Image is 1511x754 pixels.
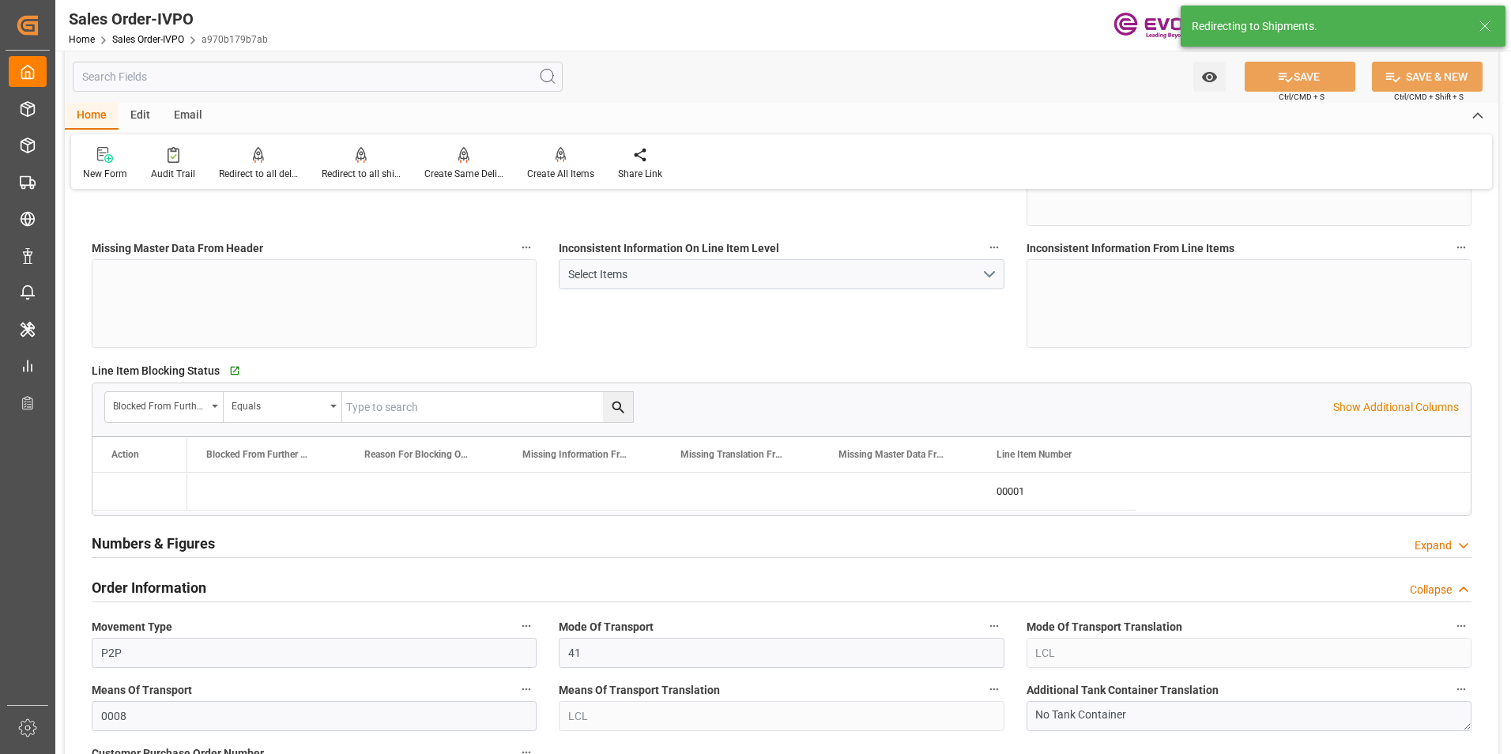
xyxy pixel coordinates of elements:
[112,34,184,45] a: Sales Order-IVPO
[1113,12,1216,40] img: Evonik-brand-mark-Deep-Purple-RGB.jpeg_1700498283.jpeg
[559,682,720,699] span: Means Of Transport Translation
[1245,62,1355,92] button: SAVE
[92,363,220,379] span: Line Item Blocking Status
[984,616,1004,636] button: Mode Of Transport
[1027,240,1234,257] span: Inconsistent Information From Line Items
[187,473,1136,511] div: Press SPACE to select this row.
[92,682,192,699] span: Means Of Transport
[1451,679,1471,699] button: Additional Tank Container Translation
[516,679,537,699] button: Means Of Transport
[1193,62,1226,92] button: open menu
[1192,18,1464,35] div: Redirecting to Shipments.
[516,237,537,258] button: Missing Master Data From Header
[1279,91,1324,103] span: Ctrl/CMD + S
[65,103,119,130] div: Home
[92,577,206,598] h2: Order Information
[838,449,944,460] span: Missing Master Data From SAP
[1333,399,1459,416] p: Show Additional Columns
[364,449,470,460] span: Reason For Blocking On This Line Item
[603,392,633,422] button: search button
[1451,616,1471,636] button: Mode Of Transport Translation
[997,449,1072,460] span: Line Item Number
[119,103,162,130] div: Edit
[559,259,1004,289] button: open menu
[1027,701,1471,731] textarea: No Tank Container
[1027,619,1182,635] span: Mode Of Transport Translation
[568,266,982,283] div: Select Items
[1027,682,1219,699] span: Additional Tank Container Translation
[92,533,215,554] h2: Numbers & Figures
[516,616,537,636] button: Movement Type
[162,103,214,130] div: Email
[680,449,786,460] span: Missing Translation From Master Data
[342,392,633,422] input: Type to search
[522,449,628,460] span: Missing Information From Line Item
[73,62,563,92] input: Search Fields
[224,392,342,422] button: open menu
[111,449,139,460] div: Action
[92,619,172,635] span: Movement Type
[1415,537,1452,554] div: Expand
[83,167,127,181] div: New Form
[151,167,195,181] div: Audit Trail
[1410,582,1452,598] div: Collapse
[978,473,1136,510] div: 00001
[232,395,325,413] div: Equals
[559,240,779,257] span: Inconsistent Information On Line Item Level
[92,240,263,257] span: Missing Master Data From Header
[984,237,1004,258] button: Inconsistent Information On Line Item Level
[322,167,401,181] div: Redirect to all shipments
[424,167,503,181] div: Create Same Delivery Date
[113,395,206,413] div: Blocked From Further Processing
[69,7,268,31] div: Sales Order-IVPO
[219,167,298,181] div: Redirect to all deliveries
[206,449,312,460] span: Blocked From Further Processing
[92,473,187,511] div: Press SPACE to select this row.
[1451,237,1471,258] button: Inconsistent Information From Line Items
[618,167,662,181] div: Share Link
[69,34,95,45] a: Home
[1394,91,1464,103] span: Ctrl/CMD + Shift + S
[984,679,1004,699] button: Means Of Transport Translation
[1372,62,1483,92] button: SAVE & NEW
[559,619,654,635] span: Mode Of Transport
[105,392,224,422] button: open menu
[527,167,594,181] div: Create All Items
